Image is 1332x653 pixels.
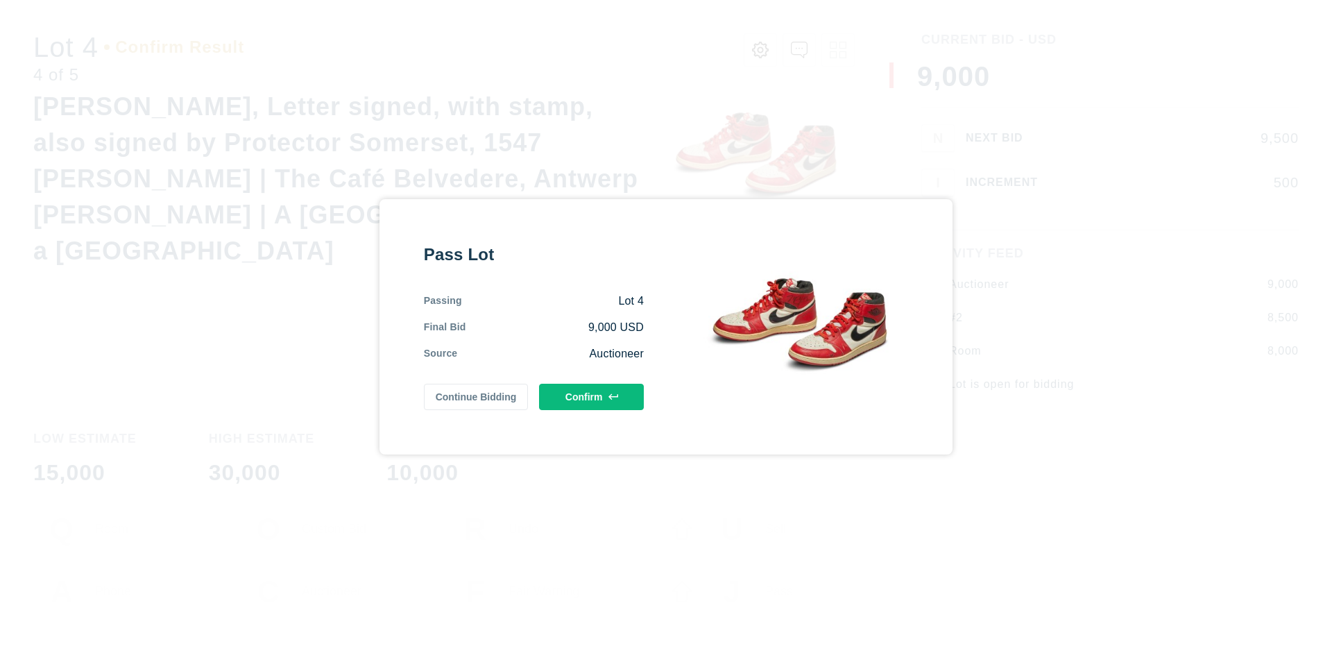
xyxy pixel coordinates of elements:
[424,320,466,335] div: Final Bid
[424,346,458,362] div: Source
[457,346,644,362] div: Auctioneer
[424,244,644,266] div: Pass Lot
[466,320,644,335] div: 9,000 USD
[424,384,529,410] button: Continue Bidding
[539,384,644,410] button: Confirm
[462,294,644,309] div: Lot 4
[424,294,462,309] div: Passing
